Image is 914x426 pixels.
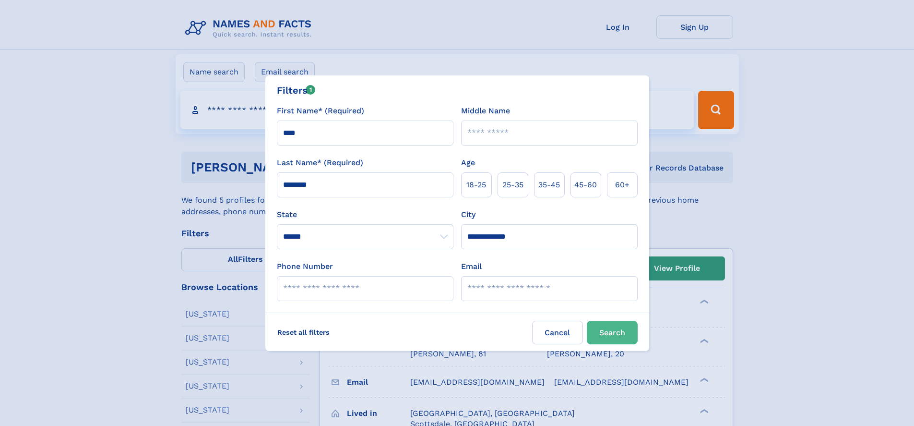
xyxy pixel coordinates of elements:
[466,179,486,191] span: 18‑25
[538,179,560,191] span: 35‑45
[587,321,638,344] button: Search
[461,209,475,220] label: City
[461,105,510,117] label: Middle Name
[277,157,363,169] label: Last Name* (Required)
[277,261,333,272] label: Phone Number
[574,179,597,191] span: 45‑60
[615,179,629,191] span: 60+
[502,179,523,191] span: 25‑35
[271,321,336,344] label: Reset all filters
[277,209,453,220] label: State
[532,321,583,344] label: Cancel
[277,83,316,97] div: Filters
[461,157,475,169] label: Age
[277,105,364,117] label: First Name* (Required)
[461,261,482,272] label: Email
